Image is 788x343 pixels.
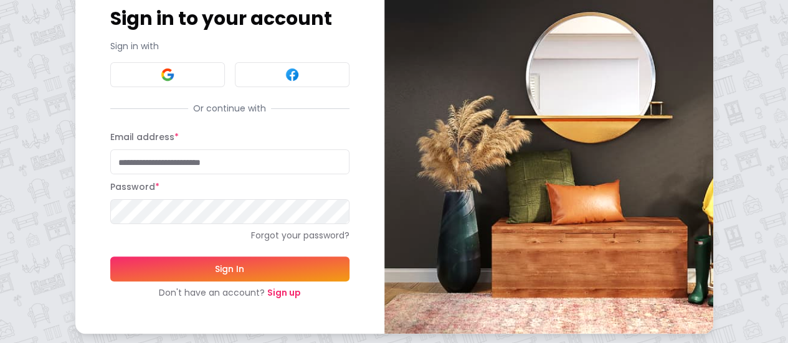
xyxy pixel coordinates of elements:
[110,7,349,30] h1: Sign in to your account
[160,67,175,82] img: Google signin
[267,286,301,299] a: Sign up
[285,67,300,82] img: Facebook signin
[110,181,159,193] label: Password
[110,256,349,281] button: Sign In
[110,40,349,52] p: Sign in with
[110,286,349,299] div: Don't have an account?
[188,102,271,115] span: Or continue with
[110,131,179,143] label: Email address
[110,229,349,242] a: Forgot your password?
